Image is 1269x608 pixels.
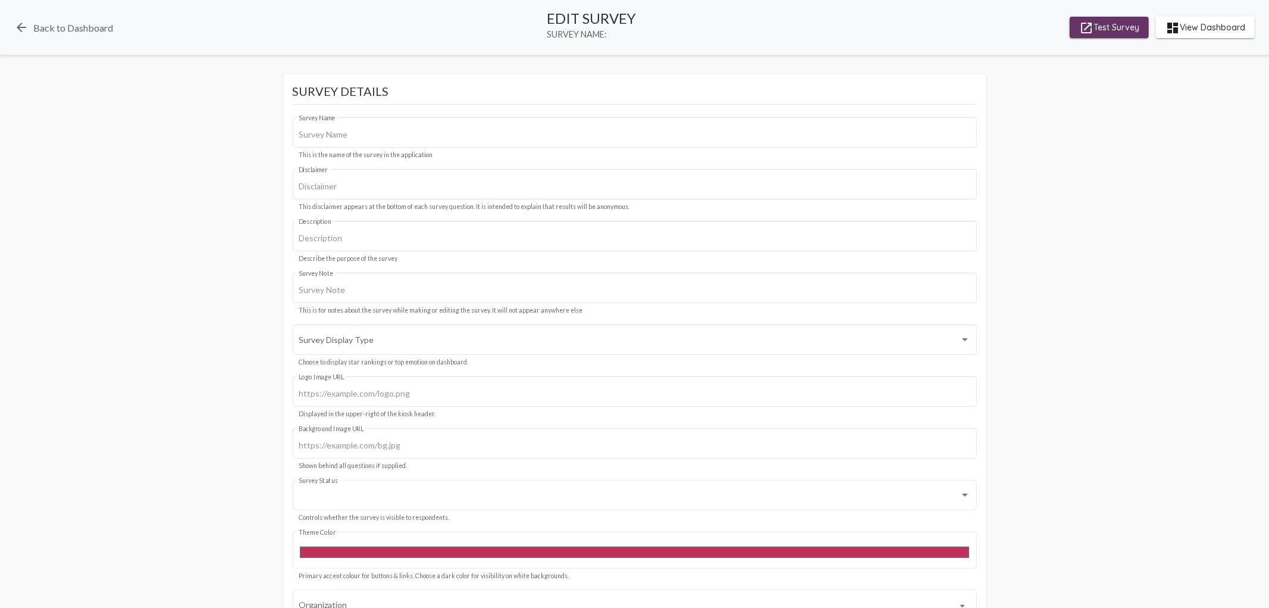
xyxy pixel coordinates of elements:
a: Back to Dashboard [14,20,113,35]
mat-hint: This disclaimer appears at the bottom of each survey question. It is intended to explain that res... [299,204,629,211]
span: Survey Name: [547,29,636,39]
mat-card-title: Survey Details [293,84,977,105]
mat-hint: Shown behind all questions if supplied. [299,463,407,470]
input: Survey Name [299,130,970,139]
input: https://example.com/bg.jpg [299,441,970,450]
input: Disclaimer [299,182,970,191]
input: https://example.com/logo.png [299,389,970,398]
div: Edit Survey [547,10,636,27]
mat-icon: launch [1079,21,1093,35]
mat-hint: Controls whether the survey is visible to respondents. [299,515,449,522]
mat-icon: arrow_back [14,20,29,35]
mat-hint: Displayed in the upper-right of the kiosk header. [299,411,435,418]
input: Description [299,233,970,243]
span: Test Survey [1079,17,1139,38]
span: View Dashboard [1165,17,1245,38]
mat-icon: dashboard [1165,21,1180,35]
mat-hint: Describe the purpose of the survey [299,255,397,263]
button: Test Survey [1070,17,1149,38]
mat-hint: Choose to display star rankings or top emotion on dashboard. [299,359,468,366]
mat-hint: This is the name of the survey in the application [299,152,433,159]
button: View Dashboard [1156,17,1255,38]
mat-hint: Primary accent colour for buttons & links. Choose a dark color for visibility on white backgrounds. [299,573,569,580]
mat-hint: This is for notes about the survey while making or editing the survey. It will not appear anywher... [299,307,582,314]
input: Survey Note [299,285,970,295]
